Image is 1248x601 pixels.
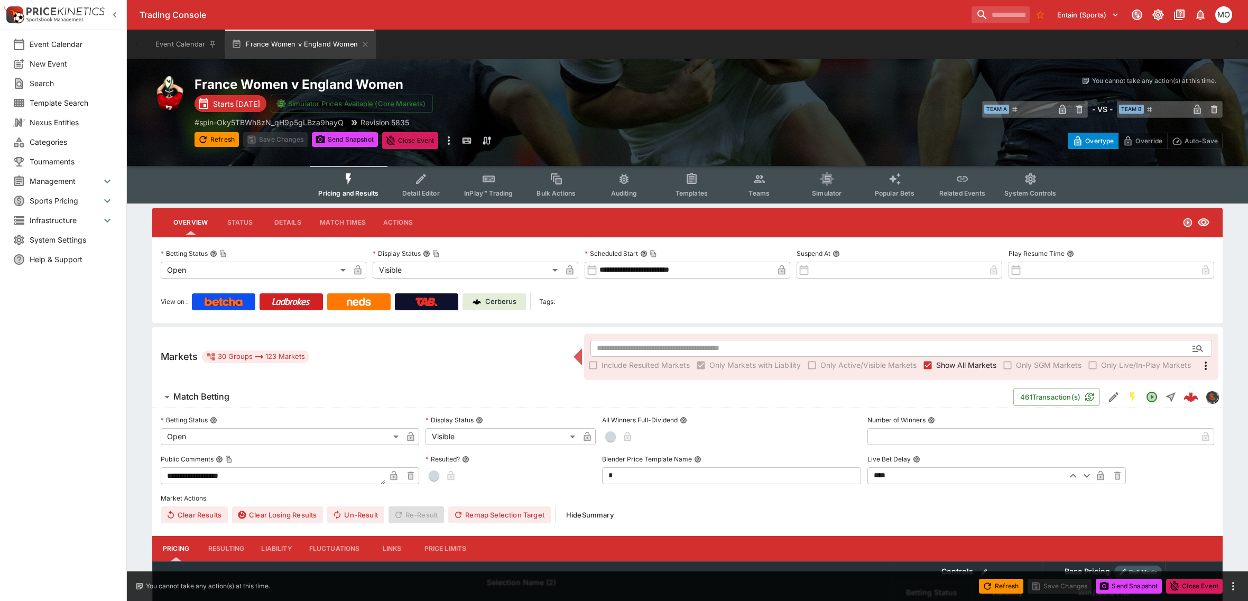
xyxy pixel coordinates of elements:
[161,415,208,424] p: Betting Status
[210,250,217,257] button: Betting StatusCopy To Clipboard
[373,262,561,279] div: Visible
[26,17,84,22] img: Sportsbook Management
[301,536,368,561] button: Fluctuations
[1013,388,1100,406] button: 461Transaction(s)
[867,415,926,424] p: Number of Winners
[402,189,440,197] span: Detail Editor
[875,189,914,197] span: Popular Bets
[426,428,579,445] div: Visible
[216,456,223,463] button: Public CommentsCopy To Clipboard
[225,30,376,59] button: France Women v England Women
[1145,391,1158,403] svg: Open
[232,506,323,523] button: Clear Losing Results
[30,136,114,147] span: Categories
[820,359,917,371] span: Only Active/Visible Markets
[979,579,1023,594] button: Refresh
[537,189,576,197] span: Bulk Actions
[30,78,114,89] span: Search
[206,350,305,363] div: 30 Groups 123 Markets
[833,250,840,257] button: Suspend At
[1212,3,1235,26] button: Mark O'Loughlan
[30,195,101,206] span: Sports Pricing
[748,189,770,197] span: Teams
[977,565,991,579] button: Bulk edit
[602,359,690,371] span: Include Resulted Markets
[1197,216,1210,229] svg: Visible
[210,417,217,424] button: Betting Status
[347,298,371,306] img: Neds
[360,117,409,128] p: Revision 5835
[1009,249,1065,258] p: Play Resume Time
[1166,579,1223,594] button: Close Event
[1170,5,1189,24] button: Documentation
[1032,6,1049,23] button: No Bookmarks
[30,39,114,50] span: Event Calendar
[161,506,228,523] button: Clear Results
[161,455,214,464] p: Public Comments
[1206,391,1218,403] div: sportingsolutions
[1185,135,1218,146] p: Auto-Save
[1060,565,1114,578] div: Base Pricing
[797,249,830,258] p: Suspend At
[1092,104,1113,115] h6: - VS -
[30,97,114,108] span: Template Search
[1206,391,1218,403] img: sportingsolutions
[1180,386,1201,408] a: f7cf7575-5a37-4dce-8a33-dd01989b968f
[1096,579,1162,594] button: Send Snapshot
[311,210,374,235] button: Match Times
[1215,6,1232,23] div: Mark O'Loughlan
[30,254,114,265] span: Help & Support
[585,249,638,258] p: Scheduled Start
[560,506,620,523] button: HideSummary
[423,250,430,257] button: Display StatusCopy To Clipboard
[464,189,513,197] span: InPlay™ Trading
[161,491,1214,506] label: Market Actions
[1119,105,1144,114] span: Team B
[1142,387,1161,406] button: Open
[1118,133,1167,149] button: Override
[30,117,114,128] span: Nexus Entities
[1016,359,1081,371] span: Only SGM Markets
[1191,5,1210,24] button: Notifications
[984,105,1009,114] span: Team A
[972,6,1030,23] input: search
[1067,250,1074,257] button: Play Resume Time
[426,455,460,464] p: Resulted?
[426,415,474,424] p: Display Status
[219,250,227,257] button: Copy To Clipboard
[161,428,402,445] div: Open
[161,350,198,363] h5: Markets
[389,506,444,523] span: Re-Result
[173,391,229,402] h6: Match Betting
[195,76,709,93] h2: Copy To Clipboard
[161,249,208,258] p: Betting Status
[473,298,481,306] img: Cerberus
[195,132,239,147] button: Refresh
[165,210,216,235] button: Overview
[30,58,114,69] span: New Event
[416,536,475,561] button: Price Limits
[640,250,648,257] button: Scheduled StartCopy To Clipboard
[271,95,433,113] button: Simulator Prices Available (Core Markets)
[1068,133,1223,149] div: Start From
[374,210,422,235] button: Actions
[928,417,935,424] button: Number of Winners
[26,7,105,15] img: PriceKinetics
[1167,133,1223,149] button: Auto-Save
[1101,359,1191,371] span: Only Live/In-Play Markets
[1127,5,1147,24] button: Connected to PK
[225,456,233,463] button: Copy To Clipboard
[1184,390,1198,404] img: logo-cerberus--red.svg
[1125,568,1162,577] span: Roll Mode
[1182,217,1193,228] svg: Open
[1092,76,1216,86] p: You cannot take any action(s) at this time.
[149,30,223,59] button: Event Calendar
[368,536,416,561] button: Links
[939,189,985,197] span: Related Events
[327,506,384,523] span: Un-Result
[30,156,114,167] span: Tournaments
[216,210,264,235] button: Status
[195,117,344,128] p: Copy To Clipboard
[1227,580,1240,593] button: more
[680,417,687,424] button: All Winners Full-Dividend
